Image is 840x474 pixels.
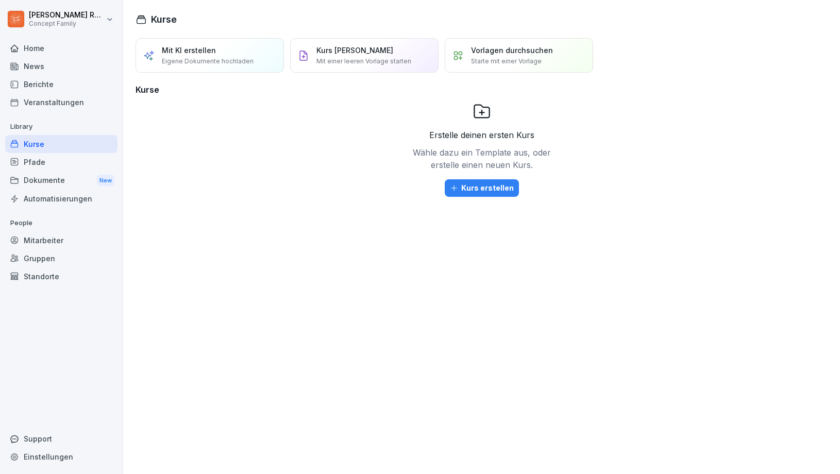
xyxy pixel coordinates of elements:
[5,430,117,448] div: Support
[5,190,117,208] a: Automatisierungen
[5,249,117,267] a: Gruppen
[471,45,553,56] p: Vorlagen durchsuchen
[5,231,117,249] a: Mitarbeiter
[162,57,254,66] p: Eigene Dokumente hochladen
[429,129,534,141] p: Erstelle deinen ersten Kurs
[5,267,117,285] a: Standorte
[410,146,554,171] p: Wähle dazu ein Template aus, oder erstelle einen neuen Kurs.
[316,45,393,56] p: Kurs [PERSON_NAME]
[450,182,514,194] div: Kurs erstellen
[162,45,216,56] p: Mit KI erstellen
[29,20,104,27] p: Concept Family
[5,39,117,57] a: Home
[471,57,542,66] p: Starte mit einer Vorlage
[5,75,117,93] a: Berichte
[5,448,117,466] a: Einstellungen
[316,57,411,66] p: Mit einer leeren Vorlage starten
[5,93,117,111] a: Veranstaltungen
[97,175,114,187] div: New
[5,57,117,75] a: News
[29,11,104,20] p: [PERSON_NAME] Rausch
[5,153,117,171] a: Pfade
[5,118,117,135] p: Library
[151,12,177,26] h1: Kurse
[5,171,117,190] div: Dokumente
[5,215,117,231] p: People
[445,179,519,197] button: Kurs erstellen
[5,171,117,190] a: DokumenteNew
[136,83,828,96] h3: Kurse
[5,135,117,153] a: Kurse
